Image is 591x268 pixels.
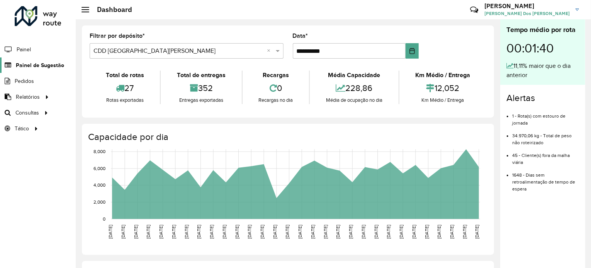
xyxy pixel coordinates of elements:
[93,183,105,188] text: 4,000
[260,225,265,239] text: [DATE]
[93,149,105,154] text: 8,000
[411,225,416,239] text: [DATE]
[506,93,579,104] h4: Alertas
[89,5,132,14] h2: Dashboard
[312,71,396,80] div: Média Capacidade
[17,46,31,54] span: Painel
[312,96,396,104] div: Média de ocupação no dia
[209,225,214,239] text: [DATE]
[103,216,105,221] text: 0
[506,61,579,80] div: 11,11% maior que o dia anterior
[267,46,274,56] span: Clear all
[512,146,579,166] li: 45 - Cliente(s) fora da malha viária
[93,199,105,204] text: 2,000
[323,225,328,239] text: [DATE]
[92,80,158,96] div: 27
[506,25,579,35] div: Tempo médio por rota
[93,166,105,171] text: 6,000
[163,71,239,80] div: Total de entregas
[374,225,379,239] text: [DATE]
[512,166,579,192] li: 1648 - Dias sem retroalimentação de tempo de espera
[466,2,482,18] a: Contato Rápido
[16,93,40,101] span: Relatórios
[247,225,252,239] text: [DATE]
[15,125,29,133] span: Tático
[92,71,158,80] div: Total de rotas
[386,225,391,239] text: [DATE]
[92,96,158,104] div: Rotas exportadas
[484,10,570,17] span: [PERSON_NAME] Dos [PERSON_NAME]
[401,71,484,80] div: Km Médio / Entrega
[462,225,467,239] text: [DATE]
[163,96,239,104] div: Entregas exportadas
[16,61,64,69] span: Painel de Sugestão
[361,225,366,239] text: [DATE]
[222,225,227,239] text: [DATE]
[293,31,308,40] label: Data
[171,225,176,239] text: [DATE]
[146,225,151,239] text: [DATE]
[449,225,454,239] text: [DATE]
[484,2,570,10] h3: [PERSON_NAME]
[133,225,138,239] text: [DATE]
[272,225,277,239] text: [DATE]
[399,225,404,239] text: [DATE]
[475,225,480,239] text: [DATE]
[406,43,419,59] button: Choose Date
[234,225,239,239] text: [DATE]
[121,225,126,239] text: [DATE]
[512,126,579,146] li: 34.970,06 kg - Total de peso não roteirizado
[310,225,315,239] text: [DATE]
[88,131,486,143] h4: Capacidade por dia
[336,225,341,239] text: [DATE]
[512,107,579,126] li: 1 - Rota(s) com estouro de jornada
[401,96,484,104] div: Km Médio / Entrega
[196,225,201,239] text: [DATE]
[90,31,145,40] label: Filtrar por depósito
[424,225,429,239] text: [DATE]
[245,71,307,80] div: Recargas
[506,35,579,61] div: 00:01:40
[245,80,307,96] div: 0
[401,80,484,96] div: 12,052
[184,225,189,239] text: [DATE]
[245,96,307,104] div: Recargas no dia
[163,80,239,96] div: 352
[297,225,302,239] text: [DATE]
[158,225,163,239] text: [DATE]
[312,80,396,96] div: 228,86
[108,225,113,239] text: [DATE]
[15,77,34,85] span: Pedidos
[15,109,39,117] span: Consultas
[437,225,442,239] text: [DATE]
[285,225,290,239] text: [DATE]
[348,225,353,239] text: [DATE]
